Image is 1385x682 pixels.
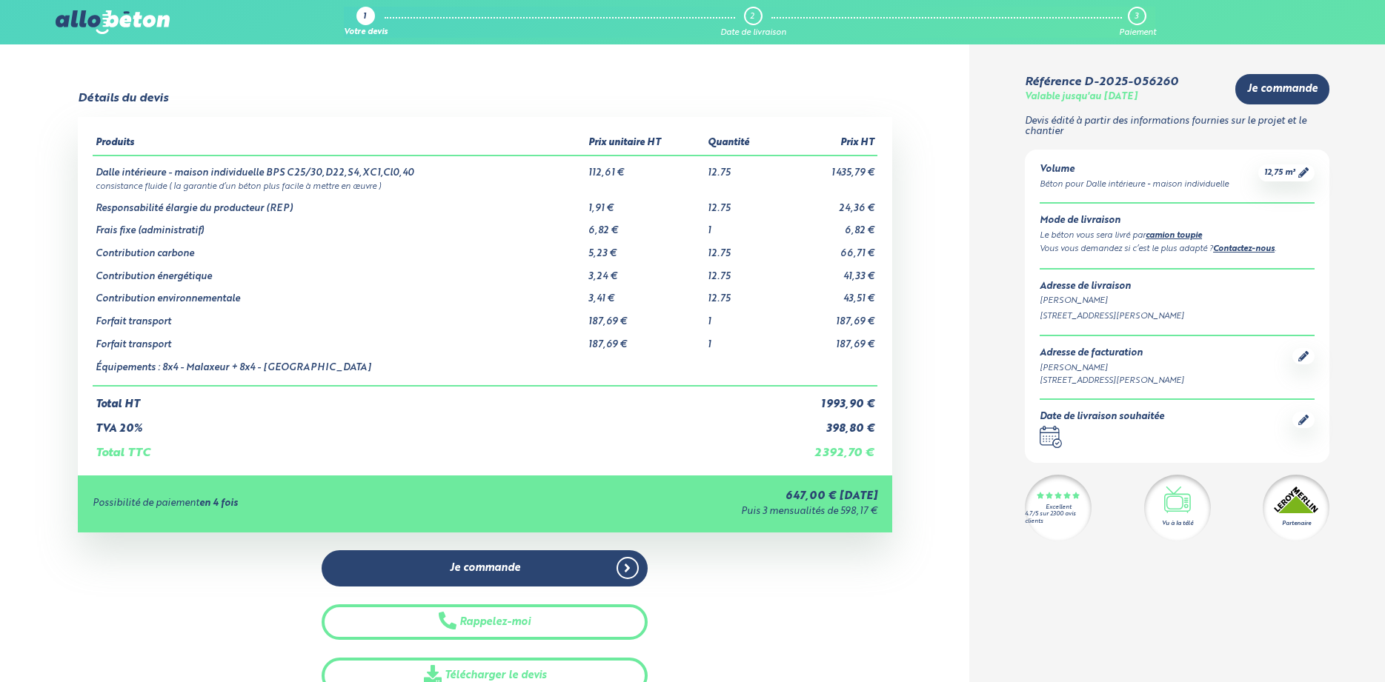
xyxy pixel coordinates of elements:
[93,498,497,509] div: Possibilité de paiement
[777,305,877,328] td: 187,69 €
[777,214,877,237] td: 6,82 €
[1040,230,1315,243] div: Le béton vous sera livré par
[1119,28,1156,38] div: Paiement
[450,562,520,575] span: Je commande
[720,28,786,38] div: Date de livraison
[93,179,877,192] td: consistance fluide ( la garantie d’un béton plus facile à mettre en œuvre )
[93,156,585,179] td: Dalle intérieure - maison individuelle BPS C25/30,D22,S4,XC1,Cl0,40
[1040,348,1184,359] div: Adresse de facturation
[322,550,648,586] a: Je commande
[705,214,777,237] td: 1
[322,604,648,641] button: Rappelez-moi
[1253,624,1369,666] iframe: Help widget launcher
[1235,74,1329,104] a: Je commande
[1046,504,1072,511] div: Excellent
[777,411,877,435] td: 398,80 €
[750,12,754,21] div: 2
[705,328,777,351] td: 1
[585,132,705,156] th: Prix unitaire HT
[1040,178,1229,191] div: Béton pour Dalle intérieure - maison individuelle
[777,237,877,260] td: 66,71 €
[1213,245,1275,253] a: Contactez-nous
[777,132,877,156] th: Prix HT
[1119,7,1156,38] a: 3 Paiement
[1025,511,1092,524] div: 4.7/5 sur 2300 avis clients
[705,132,777,156] th: Quantité
[344,28,388,38] div: Votre devis
[363,13,366,22] div: 1
[93,328,585,351] td: Forfait transport
[585,192,705,215] td: 1,91 €
[585,260,705,283] td: 3,24 €
[1247,83,1318,96] span: Je commande
[1146,232,1202,240] a: camion toupie
[1040,243,1315,256] div: Vous vous demandez si c’est le plus adapté ? .
[497,490,877,503] div: 647,00 € [DATE]
[777,386,877,411] td: 1 993,90 €
[777,328,877,351] td: 187,69 €
[93,411,777,435] td: TVA 20%
[777,435,877,460] td: 2 392,70 €
[1282,519,1311,528] div: Partenaire
[1040,281,1315,292] div: Adresse de livraison
[497,507,877,518] div: Puis 3 mensualités de 598,17 €
[93,214,585,237] td: Frais fixe (administratif)
[585,305,705,328] td: 187,69 €
[585,328,705,351] td: 187,69 €
[1162,519,1193,528] div: Vu à la télé
[705,305,777,328] td: 1
[199,498,238,508] strong: en 4 fois
[777,192,877,215] td: 24,36 €
[705,192,777,215] td: 12.75
[1040,295,1315,307] div: [PERSON_NAME]
[1025,76,1178,89] div: Référence D-2025-056260
[93,351,585,387] td: Équipements : 8x4 - Malaxeur + 8x4 - [GEOGRAPHIC_DATA]
[720,7,786,38] a: 2 Date de livraison
[705,237,777,260] td: 12.75
[1040,412,1164,423] div: Date de livraison souhaitée
[93,237,585,260] td: Contribution carbone
[585,156,705,179] td: 112,61 €
[93,260,585,283] td: Contribution énergétique
[1040,310,1315,323] div: [STREET_ADDRESS][PERSON_NAME]
[705,156,777,179] td: 12.75
[78,92,168,105] div: Détails du devis
[1025,116,1329,138] p: Devis édité à partir des informations fournies sur le projet et le chantier
[777,282,877,305] td: 43,51 €
[93,386,777,411] td: Total HT
[1040,215,1315,227] div: Mode de livraison
[705,260,777,283] td: 12.75
[93,435,777,460] td: Total TTC
[705,282,777,305] td: 12.75
[777,260,877,283] td: 41,33 €
[1025,92,1137,103] div: Valable jusqu'au [DATE]
[344,7,388,38] a: 1 Votre devis
[56,10,170,34] img: allobéton
[1135,12,1138,21] div: 3
[1040,375,1184,387] div: [STREET_ADDRESS][PERSON_NAME]
[585,282,705,305] td: 3,41 €
[1040,164,1229,175] div: Volume
[93,192,585,215] td: Responsabilité élargie du producteur (REP)
[93,132,585,156] th: Produits
[777,156,877,179] td: 1 435,79 €
[585,214,705,237] td: 6,82 €
[585,237,705,260] td: 5,23 €
[1040,362,1184,375] div: [PERSON_NAME]
[93,282,585,305] td: Contribution environnementale
[93,305,585,328] td: Forfait transport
